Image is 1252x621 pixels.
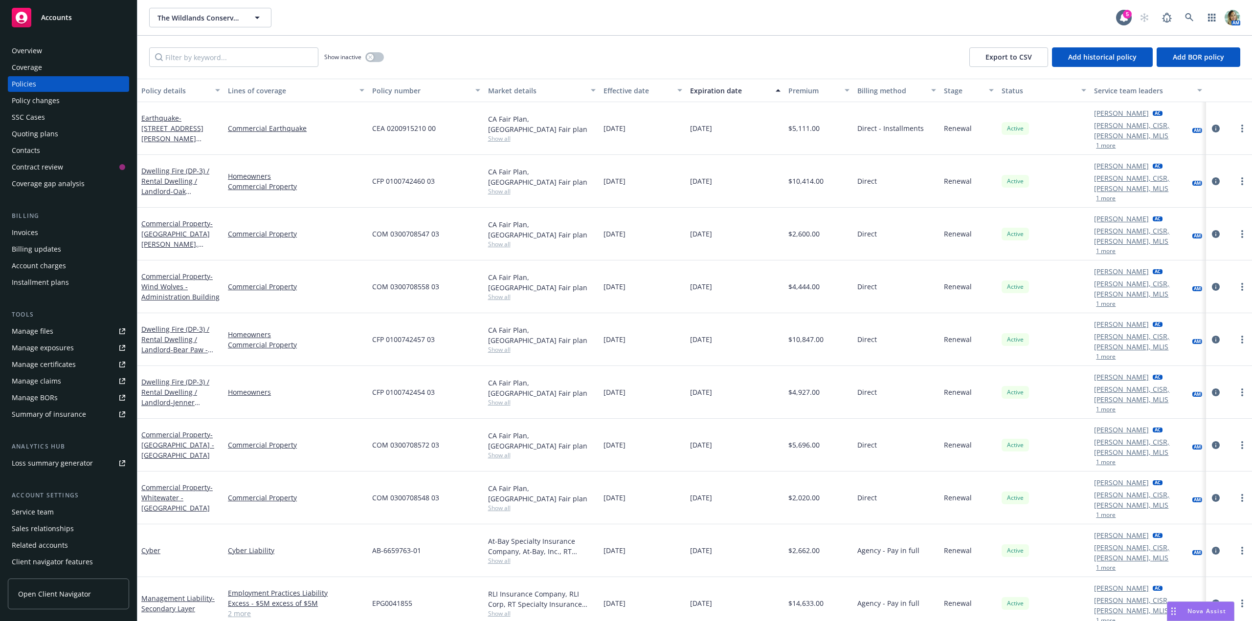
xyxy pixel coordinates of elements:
a: Commercial Property [141,272,220,301]
span: $4,444.00 [788,281,820,292]
a: [PERSON_NAME], CISR, [PERSON_NAME], MLIS [1094,384,1188,405]
span: Accounts [41,14,72,21]
span: CFP 0100742457 03 [372,334,435,344]
a: Manage certificates [8,357,129,372]
span: [DATE] [604,493,626,503]
span: [DATE] [604,176,626,186]
span: Show all [488,187,596,195]
span: COM 0300708558 03 [372,281,439,292]
a: circleInformation [1210,281,1222,293]
span: - Oak [PERSON_NAME] - [GEOGRAPHIC_DATA] [GEOGRAPHIC_DATA] ([GEOGRAPHIC_DATA]) [141,187,214,237]
button: Billing method [853,79,940,102]
a: Account charges [8,258,129,274]
div: Service team [12,504,54,520]
span: CEA 0200915210 00 [372,123,436,133]
a: [PERSON_NAME] [1094,530,1149,540]
span: Open Client Navigator [18,589,91,599]
a: Commercial Property [141,219,213,269]
span: Direct [857,493,877,503]
span: Show all [488,240,596,248]
a: Commercial Property [228,440,364,450]
button: Policy number [368,79,484,102]
a: Summary of insurance [8,407,129,422]
a: [PERSON_NAME] [1094,319,1149,329]
div: Coverage [12,60,42,75]
a: more [1236,334,1248,345]
span: Active [1006,124,1025,133]
div: Billing updates [12,241,61,257]
span: - [GEOGRAPHIC_DATA] - [GEOGRAPHIC_DATA] [141,430,214,460]
button: Lines of coverage [224,79,368,102]
a: [PERSON_NAME], CISR, [PERSON_NAME], MLIS [1094,437,1188,457]
a: circleInformation [1210,439,1222,451]
div: Analytics hub [8,442,129,451]
div: Billing method [857,86,925,96]
div: Overview [12,43,42,59]
span: [DATE] [690,493,712,503]
span: [DATE] [690,440,712,450]
span: Show all [488,451,596,459]
span: [DATE] [604,545,626,556]
span: [DATE] [604,387,626,397]
span: Renewal [944,387,972,397]
button: Policy details [137,79,224,102]
div: Policy changes [12,93,60,108]
a: Service team [8,504,129,520]
a: Switch app [1202,8,1222,27]
span: $2,020.00 [788,493,820,503]
button: 1 more [1096,195,1116,201]
button: Expiration date [686,79,784,102]
div: Related accounts [12,537,68,553]
div: Lines of coverage [228,86,354,96]
span: Renewal [944,493,972,503]
a: Manage exposures [8,340,129,356]
a: Cyber [141,546,160,555]
span: $4,927.00 [788,387,820,397]
a: [PERSON_NAME], CISR, [PERSON_NAME], MLIS [1094,542,1188,563]
a: Commercial Property [228,229,364,239]
div: Manage files [12,323,53,339]
span: Active [1006,282,1025,291]
button: Premium [784,79,854,102]
a: Quoting plans [8,126,129,142]
span: [DATE] [690,281,712,292]
a: Earthquake [141,113,218,174]
a: Commercial Earthquake [228,123,364,133]
span: EPG0041855 [372,598,412,608]
a: Coverage gap analysis [8,176,129,192]
a: [PERSON_NAME] [1094,425,1149,435]
a: Contract review [8,159,129,175]
a: [PERSON_NAME], CISR, [PERSON_NAME], MLIS [1094,173,1188,193]
span: Show all [488,134,596,143]
span: [DATE] [690,334,712,344]
a: [PERSON_NAME], CISR, [PERSON_NAME], MLIS [1094,278,1188,299]
div: Status [1002,86,1075,96]
a: circleInformation [1210,598,1222,609]
div: Manage certificates [12,357,76,372]
a: Report a Bug [1157,8,1177,27]
a: Commercial Property [228,281,364,292]
button: Status [998,79,1090,102]
a: Employment Practices Liability [228,588,364,598]
span: [DATE] [604,598,626,608]
a: Manage BORs [8,390,129,406]
a: Commercial Property [141,430,214,460]
span: Show all [488,293,596,301]
span: The Wildlands Conservancy [157,13,242,23]
a: [PERSON_NAME], CISR, [PERSON_NAME], MLIS [1094,226,1188,246]
span: COM 0300708572 03 [372,440,439,450]
span: CFP 0100742460 03 [372,176,435,186]
span: [DATE] [690,545,712,556]
a: Related accounts [8,537,129,553]
a: [PERSON_NAME] [1094,477,1149,488]
a: Overview [8,43,129,59]
span: $2,600.00 [788,229,820,239]
div: CA Fair Plan, [GEOGRAPHIC_DATA] Fair plan [488,378,596,398]
span: Active [1006,230,1025,238]
span: Add historical policy [1068,52,1137,62]
a: Start snowing [1135,8,1154,27]
span: [DATE] [604,281,626,292]
a: circleInformation [1210,492,1222,504]
a: Installment plans [8,275,129,290]
a: Policies [8,76,129,92]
